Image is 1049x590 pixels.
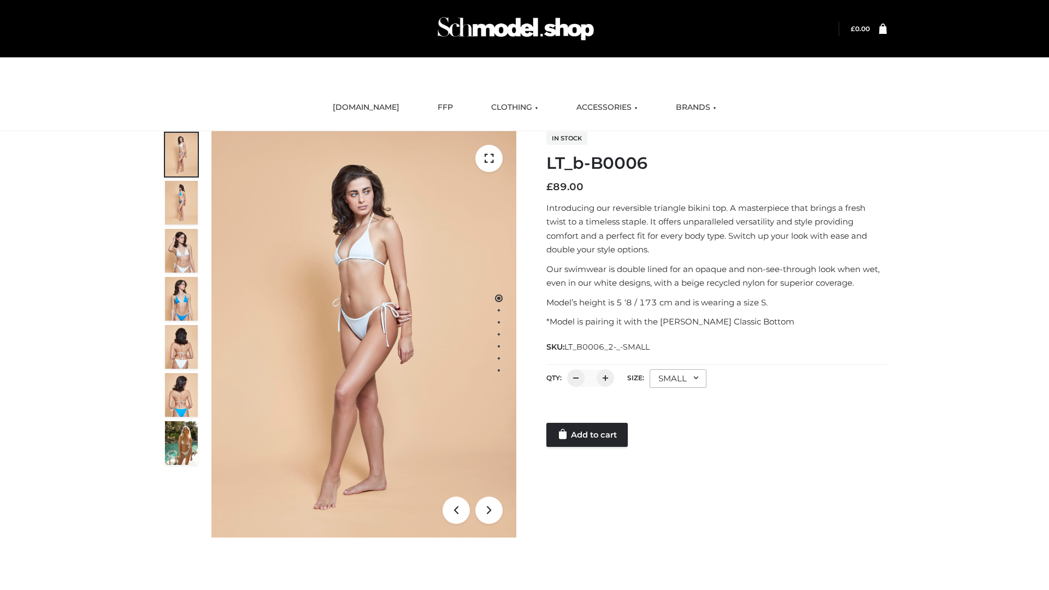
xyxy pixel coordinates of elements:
[434,7,598,50] img: Schmodel Admin 964
[546,181,584,193] bdi: 89.00
[546,132,587,145] span: In stock
[165,133,198,176] img: ArielClassicBikiniTop_CloudNine_AzureSky_OW114ECO_1-scaled.jpg
[546,201,887,257] p: Introducing our reversible triangle bikini top. A masterpiece that brings a fresh twist to a time...
[165,325,198,369] img: ArielClassicBikiniTop_CloudNine_AzureSky_OW114ECO_7-scaled.jpg
[546,296,887,310] p: Model’s height is 5 ‘8 / 173 cm and is wearing a size S.
[165,277,198,321] img: ArielClassicBikiniTop_CloudNine_AzureSky_OW114ECO_4-scaled.jpg
[668,96,724,120] a: BRANDS
[546,181,553,193] span: £
[564,342,650,352] span: LT_B0006_2-_-SMALL
[546,423,628,447] a: Add to cart
[627,374,644,382] label: Size:
[165,229,198,273] img: ArielClassicBikiniTop_CloudNine_AzureSky_OW114ECO_3-scaled.jpg
[211,131,516,538] img: ArielClassicBikiniTop_CloudNine_AzureSky_OW114ECO_1
[483,96,546,120] a: CLOTHING
[546,340,651,353] span: SKU:
[429,96,461,120] a: FFP
[165,181,198,225] img: ArielClassicBikiniTop_CloudNine_AzureSky_OW114ECO_2-scaled.jpg
[851,25,870,33] a: £0.00
[650,369,706,388] div: SMALL
[546,262,887,290] p: Our swimwear is double lined for an opaque and non-see-through look when wet, even in our white d...
[546,154,887,173] h1: LT_b-B0006
[165,373,198,417] img: ArielClassicBikiniTop_CloudNine_AzureSky_OW114ECO_8-scaled.jpg
[546,315,887,329] p: *Model is pairing it with the [PERSON_NAME] Classic Bottom
[851,25,870,33] bdi: 0.00
[851,25,855,33] span: £
[325,96,408,120] a: [DOMAIN_NAME]
[165,421,198,465] img: Arieltop_CloudNine_AzureSky2.jpg
[568,96,646,120] a: ACCESSORIES
[546,374,562,382] label: QTY:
